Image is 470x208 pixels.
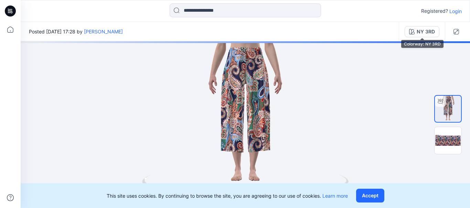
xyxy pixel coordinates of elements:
[435,127,461,154] img: RP2640 NY 3RD
[405,26,439,37] button: NY 3RD
[356,189,384,202] button: Accept
[84,29,123,34] a: [PERSON_NAME]
[29,28,123,35] span: Posted [DATE] 17:28 by
[417,28,435,35] div: NY 3RD
[421,7,448,15] p: Registered?
[107,192,348,199] p: This site uses cookies. By continuing to browse the site, you are agreeing to our use of cookies.
[322,193,348,199] a: Learn more
[435,96,461,122] img: turntable-15-08-2025-09:34:31
[449,8,462,15] p: Login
